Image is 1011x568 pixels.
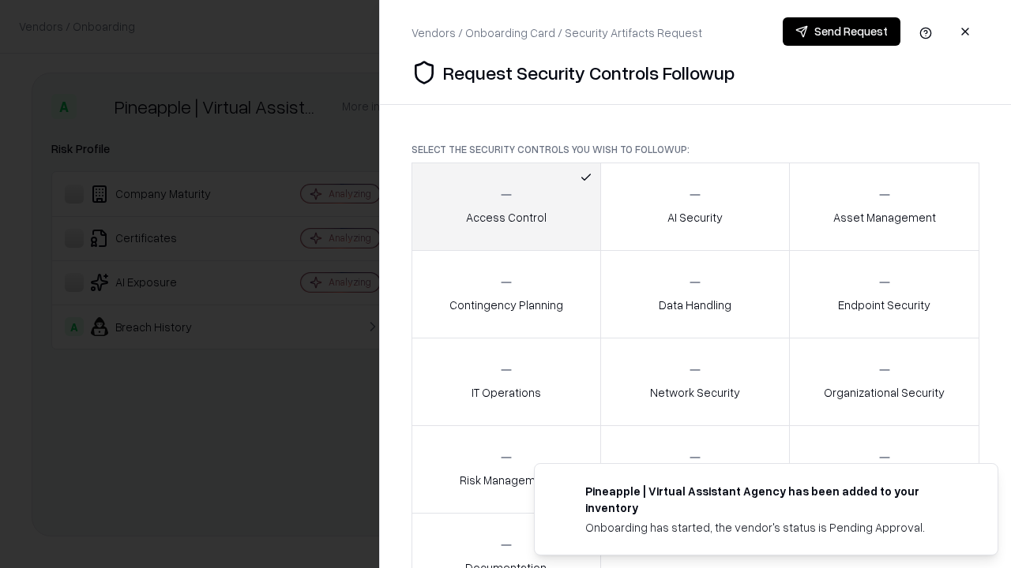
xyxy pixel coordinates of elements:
[650,384,740,401] p: Network Security
[472,384,541,401] p: IT Operations
[412,250,601,338] button: Contingency Planning
[789,338,979,426] button: Organizational Security
[600,425,791,514] button: Security Incidents
[789,250,979,338] button: Endpoint Security
[412,143,979,156] p: Select the security controls you wish to followup:
[460,472,553,488] p: Risk Management
[600,163,791,251] button: AI Security
[466,209,547,226] p: Access Control
[659,297,731,313] p: Data Handling
[789,163,979,251] button: Asset Management
[838,297,930,313] p: Endpoint Security
[783,17,900,46] button: Send Request
[824,384,945,401] p: Organizational Security
[600,338,791,426] button: Network Security
[412,425,601,514] button: Risk Management
[833,209,936,226] p: Asset Management
[585,483,960,516] div: Pineapple | Virtual Assistant Agency has been added to your inventory
[554,483,573,502] img: trypineapple.com
[412,24,702,41] div: Vendors / Onboarding Card / Security Artifacts Request
[585,519,960,536] div: Onboarding has started, the vendor's status is Pending Approval.
[600,250,791,338] button: Data Handling
[412,163,601,251] button: Access Control
[443,60,735,85] p: Request Security Controls Followup
[667,209,723,226] p: AI Security
[789,425,979,514] button: Threat Management
[412,338,601,426] button: IT Operations
[449,297,563,313] p: Contingency Planning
